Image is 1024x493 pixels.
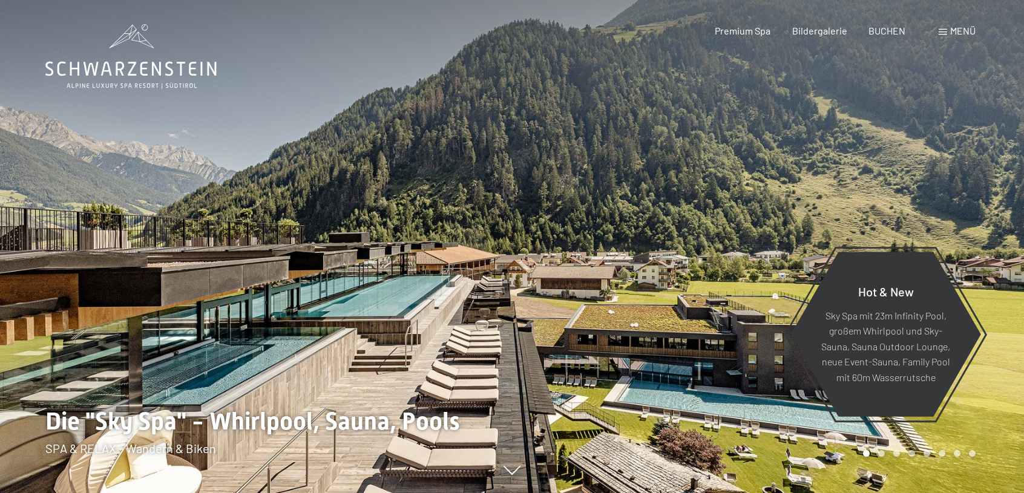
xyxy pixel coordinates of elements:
div: Carousel Page 1 (Current Slide) [863,450,870,457]
div: Carousel Page 2 [878,450,885,457]
div: Carousel Page 4 [908,450,915,457]
div: Carousel Page 8 [969,450,976,457]
a: Bildergalerie [792,25,847,36]
div: Carousel Page 5 [924,450,930,457]
div: Carousel Page 7 [954,450,960,457]
a: BUCHEN [868,25,905,36]
div: Carousel Page 6 [939,450,945,457]
span: Menü [950,25,976,36]
div: Carousel Page 3 [893,450,900,457]
a: Premium Spa [715,25,770,36]
div: Carousel Pagination [859,450,976,457]
p: Sky Spa mit 23m Infinity Pool, großem Whirlpool und Sky-Sauna, Sauna Outdoor Lounge, neue Event-S... [820,307,951,385]
span: Hot & New [858,284,914,298]
a: Hot & New Sky Spa mit 23m Infinity Pool, großem Whirlpool und Sky-Sauna, Sauna Outdoor Lounge, ne... [790,251,982,417]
